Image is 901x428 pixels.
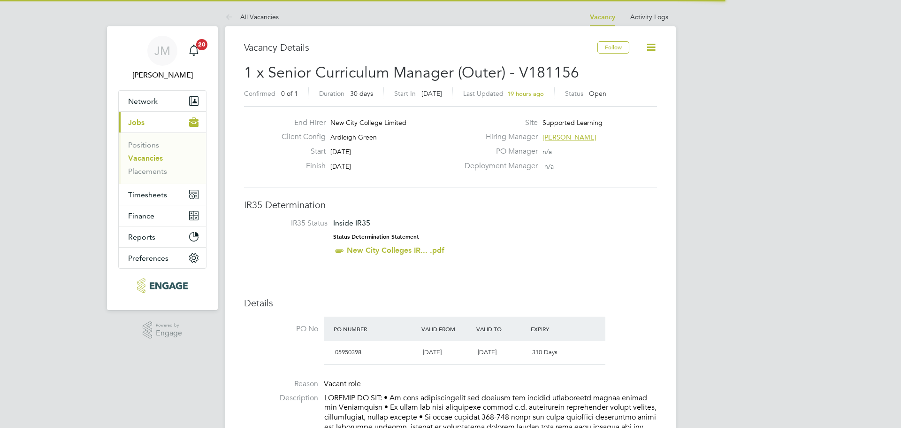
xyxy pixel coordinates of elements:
[274,161,326,171] label: Finish
[128,140,159,149] a: Positions
[274,147,326,156] label: Start
[459,147,538,156] label: PO Manager
[542,133,596,141] span: [PERSON_NAME]
[474,320,529,337] div: Valid To
[274,118,326,128] label: End Hirer
[589,89,606,98] span: Open
[335,348,361,356] span: 05950398
[156,329,182,337] span: Engage
[118,278,206,293] a: Go to home page
[128,190,167,199] span: Timesheets
[225,13,279,21] a: All Vacancies
[244,393,318,403] label: Description
[184,36,203,66] a: 20
[128,254,168,263] span: Preferences
[630,13,668,21] a: Activity Logs
[118,70,206,81] span: Jasmine Mills
[274,132,326,142] label: Client Config
[333,218,370,227] span: Inside IR35
[463,89,504,98] label: Last Updated
[281,89,298,98] span: 0 of 1
[333,233,419,240] strong: Status Determination Statement
[119,112,206,132] button: Jobs
[107,26,218,310] nav: Main navigation
[590,13,615,21] a: Vacancy
[196,39,207,50] span: 20
[137,278,187,293] img: xede-logo-retina.png
[143,321,183,339] a: Powered byEngage
[119,184,206,205] button: Timesheets
[128,167,167,176] a: Placements
[128,118,145,127] span: Jobs
[119,205,206,226] button: Finance
[244,324,318,334] label: PO No
[244,89,275,98] label: Confirmed
[542,118,603,127] span: Supported Learning
[244,379,318,389] label: Reason
[544,162,554,171] span: n/a
[419,320,474,337] div: Valid From
[119,132,206,184] div: Jobs
[154,45,170,57] span: JM
[244,199,657,211] h3: IR35 Determination
[532,348,557,356] span: 310 Days
[128,211,154,220] span: Finance
[319,89,344,98] label: Duration
[119,226,206,247] button: Reports
[253,218,328,228] label: IR35 Status
[394,89,416,98] label: Start In
[421,89,442,98] span: [DATE]
[330,118,406,127] span: New City College Limited
[244,63,579,82] span: 1 x Senior Curriculum Manager (Outer) - V181156
[565,89,583,98] label: Status
[119,248,206,268] button: Preferences
[244,41,597,54] h3: Vacancy Details
[423,348,442,356] span: [DATE]
[459,132,538,142] label: Hiring Manager
[128,233,155,241] span: Reports
[128,97,158,106] span: Network
[128,154,163,163] a: Vacancies
[244,297,657,309] h3: Details
[324,379,361,389] span: Vacant role
[330,148,351,156] span: [DATE]
[118,36,206,81] a: JM[PERSON_NAME]
[542,148,552,156] span: n/a
[459,161,538,171] label: Deployment Manager
[347,246,444,255] a: New City Colleges IR... .pdf
[350,89,373,98] span: 30 days
[330,133,377,141] span: Ardleigh Green
[459,118,538,128] label: Site
[119,91,206,111] button: Network
[478,348,496,356] span: [DATE]
[507,90,544,98] span: 19 hours ago
[156,321,182,329] span: Powered by
[331,320,419,337] div: PO Number
[330,162,351,171] span: [DATE]
[528,320,583,337] div: Expiry
[597,41,629,54] button: Follow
